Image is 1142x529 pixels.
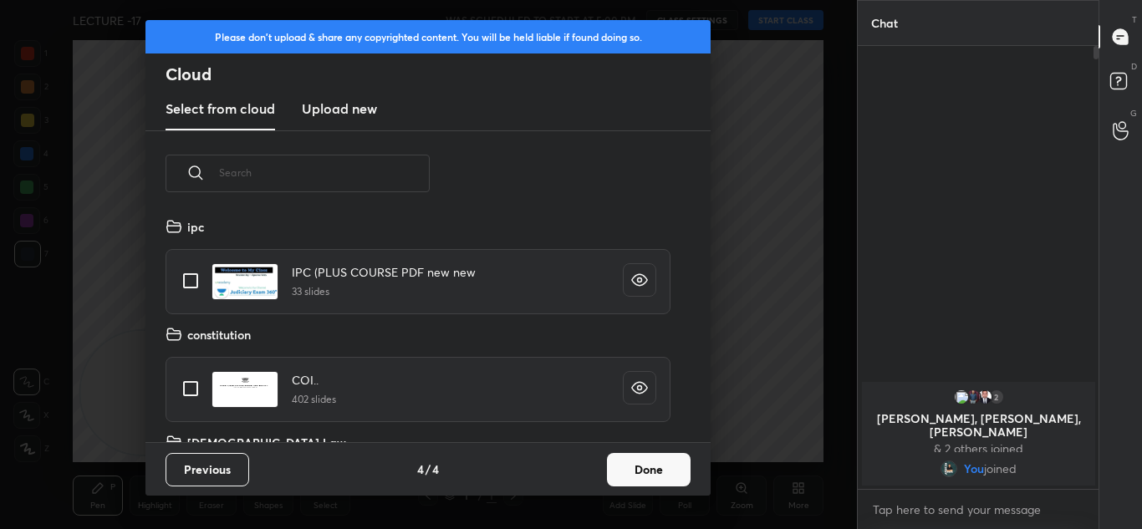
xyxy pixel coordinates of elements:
p: D [1131,60,1137,73]
input: Search [219,137,430,208]
h4: constitution [187,326,251,343]
div: grid [858,379,1099,489]
h5: 402 slides [292,392,336,407]
h5: 33 slides [292,284,476,299]
img: 1742469241OKAJE6.pdf [212,371,278,408]
h4: COI.. [292,371,336,389]
h4: / [426,460,431,478]
img: 16fc8399e35e4673a8d101a187aba7c3.jpg [941,460,957,477]
img: ab8050b41fe8442bb1f30a5454b4894c.jpg [964,389,981,405]
span: You [964,462,984,476]
div: 2 [987,389,1004,405]
div: Please don't upload & share any copyrighted content. You will be held liable if found doing so. [145,20,711,53]
h4: 4 [417,460,424,478]
button: Done [607,453,691,486]
h4: 4 [432,460,439,478]
img: 3 [952,389,969,405]
p: G [1130,107,1137,120]
img: 1629577020YDIJN1.pdf [212,263,278,300]
h4: IPC (PLUS COURSE PDF new new [292,263,476,281]
button: Previous [166,453,249,486]
img: ead33140a09f4e2e9583eba08883fa7f.jpg [976,389,992,405]
div: grid [145,211,691,442]
p: T [1132,13,1137,26]
h4: [DEMOGRAPHIC_DATA] Law [187,434,346,451]
h3: Upload new [302,99,377,119]
p: [PERSON_NAME], [PERSON_NAME], [PERSON_NAME] [872,412,1085,439]
p: & 2 others joined [872,442,1085,455]
h4: ipc [187,218,204,236]
span: joined [984,462,1017,476]
h2: Cloud [166,64,711,85]
h3: Select from cloud [166,99,275,119]
p: Chat [858,1,911,45]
